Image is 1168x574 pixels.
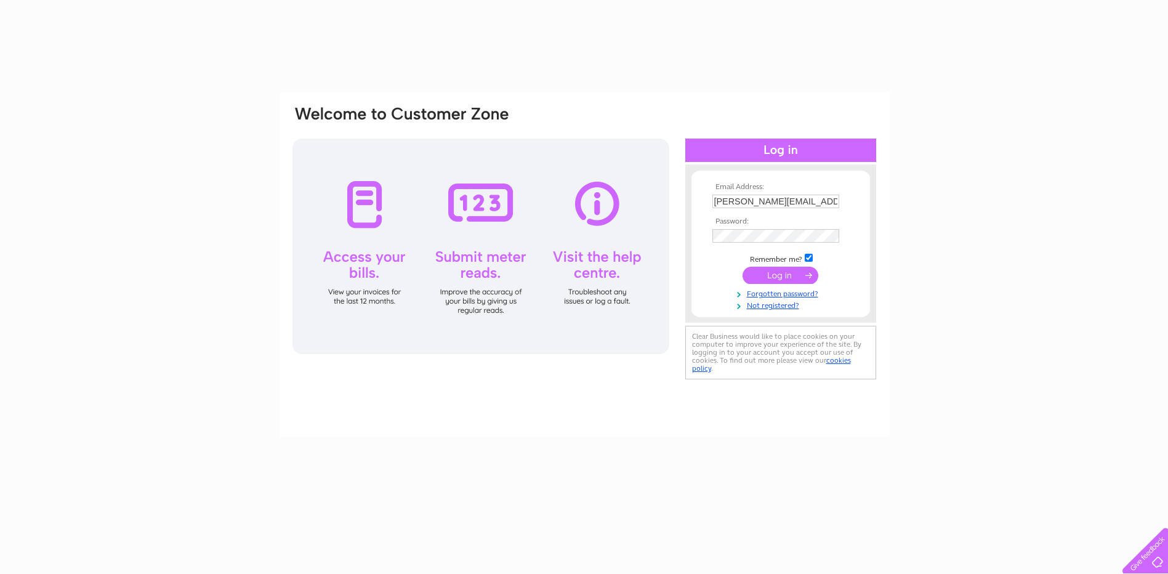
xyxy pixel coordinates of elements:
th: Password: [709,217,852,226]
input: Submit [743,267,818,284]
div: Clear Business would like to place cookies on your computer to improve your experience of the sit... [685,326,876,379]
a: Forgotten password? [712,287,852,299]
a: Not registered? [712,299,852,310]
td: Remember me? [709,252,852,264]
a: cookies policy [692,356,851,373]
th: Email Address: [709,183,852,192]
